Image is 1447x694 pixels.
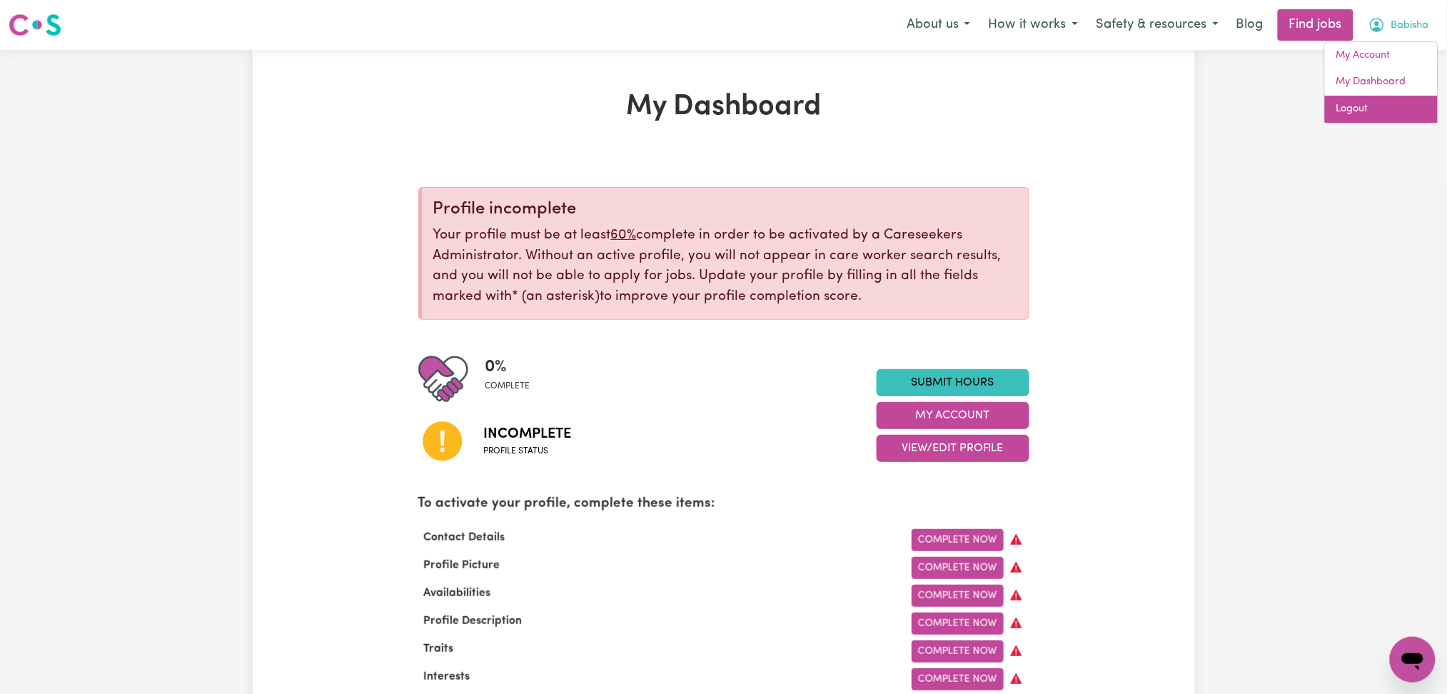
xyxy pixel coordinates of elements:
[418,588,497,599] span: Availabilities
[1325,96,1438,123] a: Logout
[1325,69,1438,96] a: My Dashboard
[484,445,572,458] span: Profile status
[611,228,637,242] u: 60%
[877,435,1029,462] button: View/Edit Profile
[484,423,572,445] span: Incomplete
[912,529,1004,551] a: Complete Now
[1390,637,1436,683] iframe: Button to launch messaging window
[485,380,530,393] span: complete
[485,354,530,380] span: 0 %
[897,10,979,40] button: About us
[912,585,1004,607] a: Complete Now
[418,90,1029,124] h1: My Dashboard
[1087,10,1228,40] button: Safety & resources
[418,671,476,683] span: Interests
[513,290,600,303] span: an asterisk
[418,560,506,571] span: Profile Picture
[877,402,1029,429] button: My Account
[912,668,1004,690] a: Complete Now
[912,613,1004,635] a: Complete Now
[9,9,61,41] a: Careseekers logo
[912,557,1004,579] a: Complete Now
[418,615,528,627] span: Profile Description
[418,532,511,543] span: Contact Details
[1325,42,1438,69] a: My Account
[418,643,460,655] span: Traits
[433,199,1017,220] div: Profile incomplete
[485,354,542,404] div: Profile completeness: 0%
[1391,18,1429,34] span: Babisha
[1228,9,1272,41] a: Blog
[912,640,1004,663] a: Complete Now
[877,369,1029,396] a: Submit Hours
[418,494,1029,515] p: To activate your profile, complete these items:
[1324,41,1438,124] div: My Account
[1278,9,1353,41] a: Find jobs
[9,12,61,38] img: Careseekers logo
[979,10,1087,40] button: How it works
[1359,10,1438,40] button: My Account
[433,226,1017,308] p: Your profile must be at least complete in order to be activated by a Careseekers Administrator. W...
